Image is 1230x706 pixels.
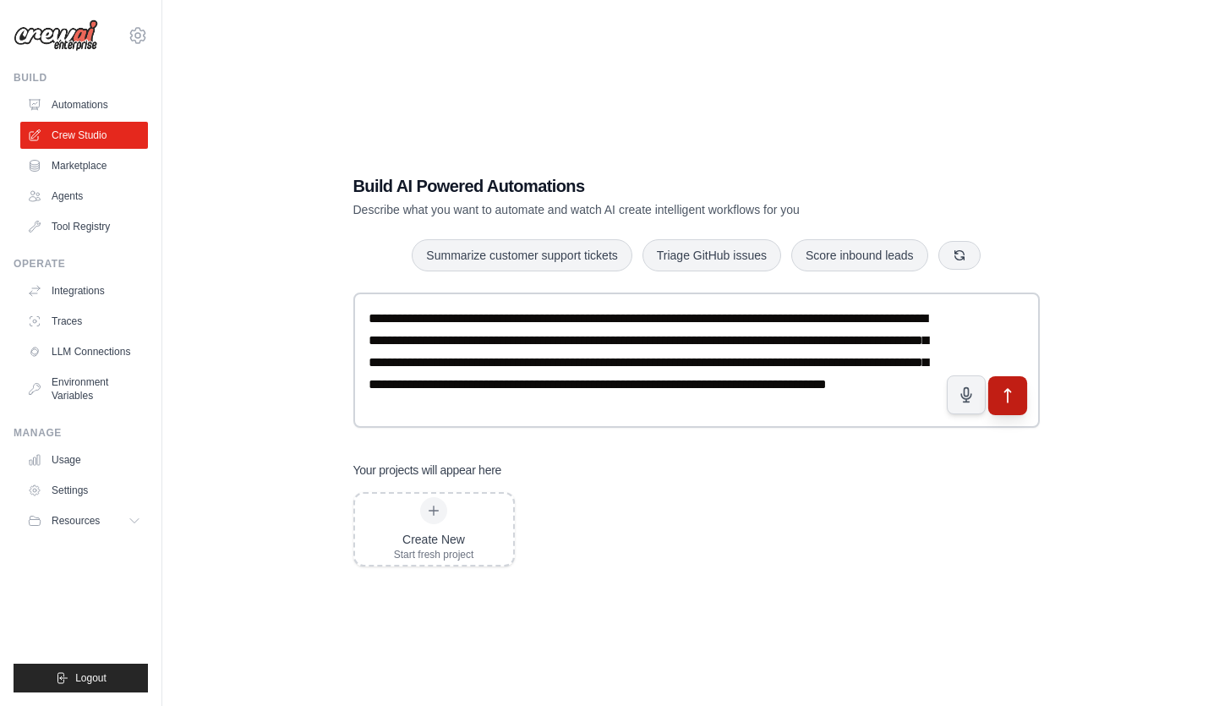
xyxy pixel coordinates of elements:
button: Click to speak your automation idea [947,375,986,414]
p: Describe what you want to automate and watch AI create intelligent workflows for you [353,201,921,218]
div: Operate [14,257,148,271]
h1: Build AI Powered Automations [353,174,921,198]
a: Usage [20,446,148,473]
img: Logo [14,19,98,52]
a: Settings [20,477,148,504]
a: Marketplace [20,152,148,179]
a: Tool Registry [20,213,148,240]
span: Resources [52,514,100,528]
button: Resources [20,507,148,534]
a: Crew Studio [20,122,148,149]
div: Manage [14,426,148,440]
div: Create New [394,531,474,548]
button: Triage GitHub issues [642,239,781,271]
button: Score inbound leads [791,239,928,271]
a: Automations [20,91,148,118]
a: Agents [20,183,148,210]
button: Summarize customer support tickets [412,239,631,271]
a: LLM Connections [20,338,148,365]
button: Get new suggestions [938,241,981,270]
a: Traces [20,308,148,335]
h3: Your projects will appear here [353,462,502,479]
span: Logout [75,671,107,685]
a: Integrations [20,277,148,304]
div: Start fresh project [394,548,474,561]
a: Environment Variables [20,369,148,409]
div: Build [14,71,148,85]
iframe: Chat Widget [1145,625,1230,706]
button: Logout [14,664,148,692]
